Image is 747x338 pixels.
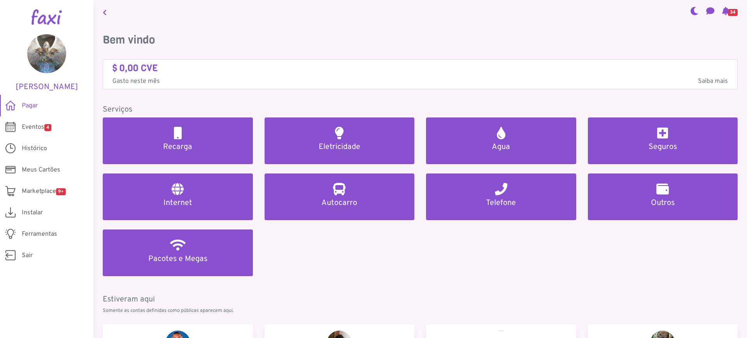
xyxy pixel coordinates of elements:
h5: Agua [435,142,567,152]
h3: Bem vindo [103,33,738,47]
a: Recarga [103,117,253,164]
span: Ferramentas [22,229,57,239]
span: 34 [728,9,738,16]
a: Outros [588,173,738,220]
h5: [PERSON_NAME] [12,82,82,92]
p: Gasto neste mês [112,77,728,86]
a: Pacotes e Megas [103,229,253,276]
a: Telefone [426,173,576,220]
h5: Outros [597,198,729,208]
span: Histórico [22,144,47,153]
h4: $ 0,00 CVE [112,63,728,74]
span: 9+ [56,188,66,195]
a: Internet [103,173,253,220]
h5: Eletricidade [274,142,405,152]
span: Saiba mais [698,77,728,86]
p: Somente as contas definidas como públicas aparecem aqui. [103,307,738,315]
h5: Recarga [112,142,244,152]
span: Marketplace [22,187,66,196]
h5: Autocarro [274,198,405,208]
a: Agua [426,117,576,164]
h5: Telefone [435,198,567,208]
span: Instalar [22,208,43,217]
span: Pagar [22,101,38,110]
span: Meus Cartões [22,165,60,175]
h5: Internet [112,198,244,208]
h5: Serviços [103,105,738,114]
span: Eventos [22,123,51,132]
span: Sair [22,251,33,260]
a: Autocarro [265,173,415,220]
a: Eletricidade [265,117,415,164]
a: [PERSON_NAME] [12,34,82,92]
a: Seguros [588,117,738,164]
h5: Pacotes e Megas [112,254,244,264]
h5: Seguros [597,142,729,152]
span: 4 [44,124,51,131]
h5: Estiveram aqui [103,295,738,304]
a: $ 0,00 CVE Gasto neste mêsSaiba mais [112,63,728,86]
